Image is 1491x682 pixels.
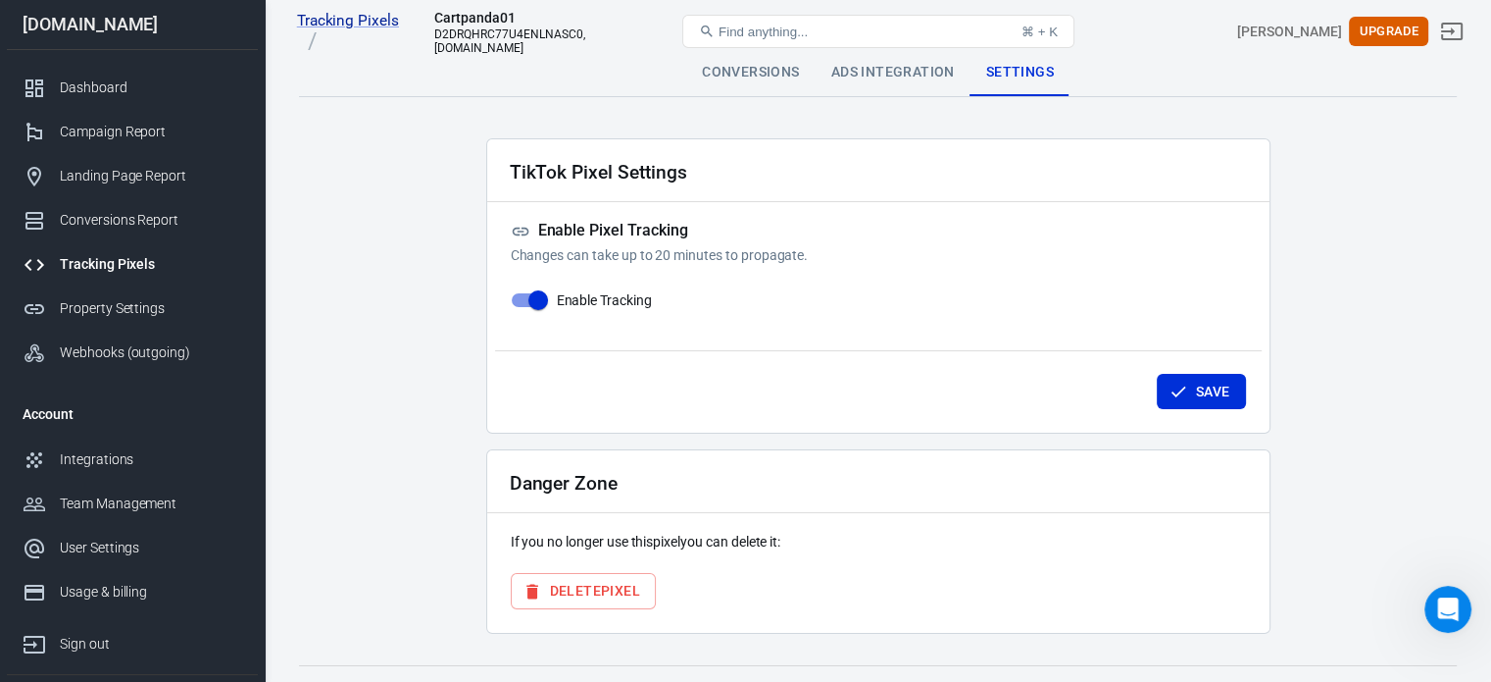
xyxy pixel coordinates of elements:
div: Conversions [686,49,815,96]
a: Dashboard [7,66,258,110]
a: Sign out [7,614,258,666]
a: Landing Page Report [7,154,258,198]
div: User Settings [60,538,242,558]
div: Ads Integration [816,49,970,96]
a: Usage & billing [7,570,258,614]
a: Tracking Pixels [297,11,420,52]
a: Integrations [7,438,258,482]
button: Find anything...⌘ + K [682,15,1074,48]
a: Webhooks (outgoing) [7,331,258,375]
a: Campaign Report [7,110,258,154]
a: Tracking Pixels [7,242,258,287]
a: Conversions Report [7,198,258,242]
div: Tracking Pixels [60,254,242,275]
button: Upgrade [1349,17,1428,47]
li: Account [7,391,258,438]
iframe: Intercom live chat [1424,586,1471,633]
a: Property Settings [7,287,258,331]
button: DeletePixel [511,573,656,609]
div: ⌘ + K [1021,25,1058,39]
div: D2DRQHRC77U4ENLNASC0, bioslim.site [434,27,674,55]
a: User Settings [7,526,258,570]
span: Find anything... [719,25,808,39]
h2: Danger Zone [510,473,618,494]
div: Team Management [60,494,242,514]
div: Settings [970,49,1069,96]
a: Sign out [1428,8,1475,55]
button: Save [1157,374,1246,410]
div: Dashboard [60,78,242,98]
div: Campaign Report [60,122,242,142]
div: Account id: 0V08PxNB [1237,22,1341,42]
div: Usage & billing [60,582,242,603]
h2: TikTok Pixel Settings [510,162,687,183]
div: Sign out [60,634,242,655]
span: Enable Tracking [557,290,652,311]
div: Landing Page Report [60,166,242,186]
div: Cartpanda01 [434,8,630,27]
p: Changes can take up to 20 minutes to propagate. [511,245,1246,266]
div: [DOMAIN_NAME] [7,16,258,33]
h5: Enable Pixel Tracking [511,221,1246,241]
div: Conversions Report [60,210,242,231]
a: Team Management [7,482,258,526]
div: Property Settings [60,298,242,319]
div: Webhooks (outgoing) [60,342,242,363]
div: Integrations [60,449,242,470]
p: If you no longer use this pixel you can delete it: [511,532,1246,552]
